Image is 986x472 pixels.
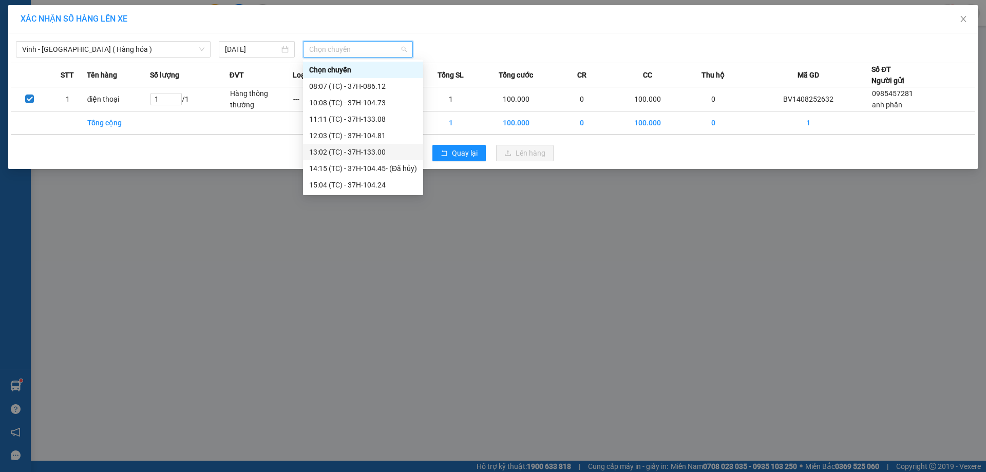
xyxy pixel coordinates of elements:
td: BV1408252632 [745,87,871,111]
td: Tổng cộng [87,111,150,135]
td: điện thoại [87,87,150,111]
td: 0 [682,111,745,135]
td: 100.000 [614,111,682,135]
div: 12:03 (TC) - 37H-104.81 [309,130,417,141]
div: 15:04 (TC) - 37H-104.24 [309,179,417,191]
span: Chọn chuyến [309,42,407,57]
span: Loại hàng [293,69,325,81]
span: rollback [441,149,448,158]
td: 1 [419,111,482,135]
span: Vinh - Hà Nội ( Hàng hóa ) [22,42,204,57]
div: 11:11 (TC) - 37H-133.08 [309,114,417,125]
span: Tổng SL [438,69,464,81]
span: Thu hộ [701,69,725,81]
input: 14/08/2025 [225,44,279,55]
td: 1 [745,111,871,135]
td: 0 [551,87,614,111]
td: 0 [682,87,745,111]
span: STT [61,69,74,81]
strong: CHUYỂN PHÁT NHANH AN PHÚ QUÝ [30,8,104,42]
span: Mã GD [798,69,819,81]
td: --- [293,87,356,111]
span: Số lượng [150,69,179,81]
td: 100.000 [614,87,682,111]
span: Tổng cước [499,69,533,81]
span: CR [577,69,586,81]
span: CC [643,69,652,81]
button: rollbackQuay lại [432,145,486,161]
td: 1 [49,87,87,111]
td: 0 [551,111,614,135]
div: Chọn chuyến [309,64,417,75]
div: 08:07 (TC) - 37H-086.12 [309,81,417,92]
div: 10:08 (TC) - 37H-104.73 [309,97,417,108]
span: anh phấn [872,101,902,109]
span: [GEOGRAPHIC_DATA], [GEOGRAPHIC_DATA] ↔ [GEOGRAPHIC_DATA] [26,44,109,70]
div: 14:15 (TC) - 37H-104.45 - (Đã hủy) [309,163,417,174]
td: Hàng thông thường [230,87,293,111]
button: Close [949,5,978,34]
span: ĐVT [230,69,244,81]
span: Quay lại [452,147,478,159]
img: logo [5,47,25,98]
span: Tên hàng [87,69,117,81]
span: XÁC NHẬN SỐ HÀNG LÊN XE [21,14,127,24]
div: Số ĐT Người gửi [871,64,904,86]
td: 100.000 [482,111,551,135]
span: 0985457281 [872,89,913,98]
div: Chọn chuyến [303,62,423,78]
td: / 1 [150,87,230,111]
td: 1 [419,87,482,111]
td: 100.000 [482,87,551,111]
span: close [959,15,968,23]
button: uploadLên hàng [496,145,554,161]
div: 13:02 (TC) - 37H-133.00 [309,146,417,158]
